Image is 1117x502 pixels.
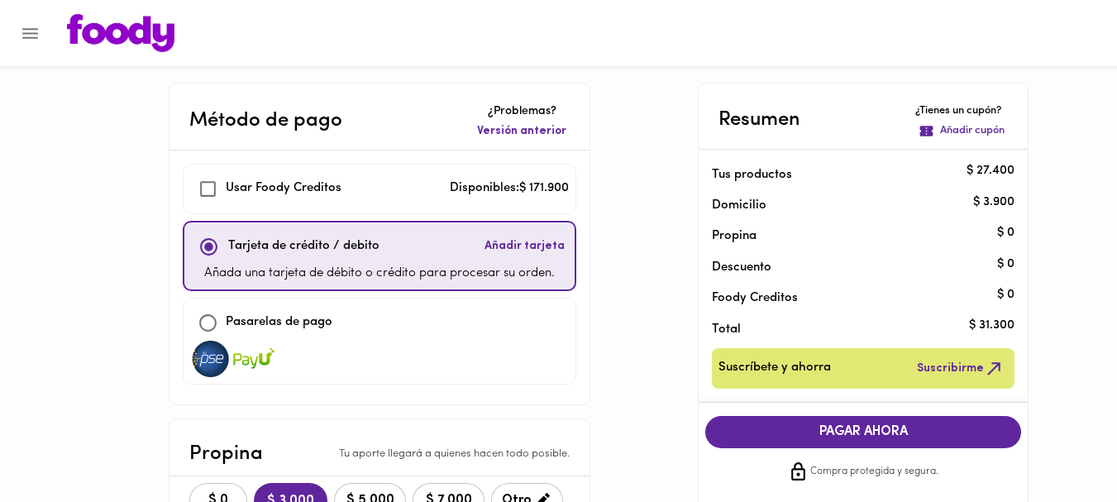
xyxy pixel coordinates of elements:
[228,237,379,256] p: Tarjeta de crédito / debito
[810,464,938,480] span: Compra protegida y segura.
[474,120,570,143] button: Versión anterior
[718,105,800,135] p: Resumen
[917,358,1005,379] span: Suscribirme
[226,179,341,198] p: Usar Foody Creditos
[969,318,1014,335] p: $ 31.300
[712,259,771,276] p: Descuento
[722,424,1005,440] span: PAGAR AHORA
[997,256,1014,273] p: $ 0
[233,341,274,377] img: visa
[712,289,988,307] p: Foody Creditos
[189,106,342,136] p: Método de pago
[997,286,1014,304] p: $ 0
[973,194,1014,211] p: $ 3.900
[915,103,1008,119] p: ¿Tienes un cupón?
[914,355,1008,382] button: Suscribirme
[915,120,1008,142] button: Añadir cupón
[189,439,263,469] p: Propina
[10,13,50,54] button: Menu
[485,238,565,255] span: Añadir tarjeta
[1021,406,1100,485] iframe: Messagebird Livechat Widget
[481,229,568,265] button: Añadir tarjeta
[967,163,1014,180] p: $ 27.400
[940,123,1005,139] p: Añadir cupón
[477,123,566,140] span: Versión anterior
[997,224,1014,241] p: $ 0
[67,14,174,52] img: logo.png
[705,416,1021,448] button: PAGAR AHORA
[204,265,555,284] p: Añada una tarjeta de débito o crédito para procesar su orden.
[190,341,232,377] img: visa
[712,197,766,214] p: Domicilio
[474,103,570,120] p: ¿Problemas?
[712,166,988,184] p: Tus productos
[712,321,988,338] p: Total
[718,358,831,379] span: Suscríbete y ahorra
[226,313,332,332] p: Pasarelas de pago
[450,179,569,198] p: Disponibles: $ 171.900
[712,227,988,245] p: Propina
[339,447,570,462] p: Tu aporte llegará a quienes hacen todo posible.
